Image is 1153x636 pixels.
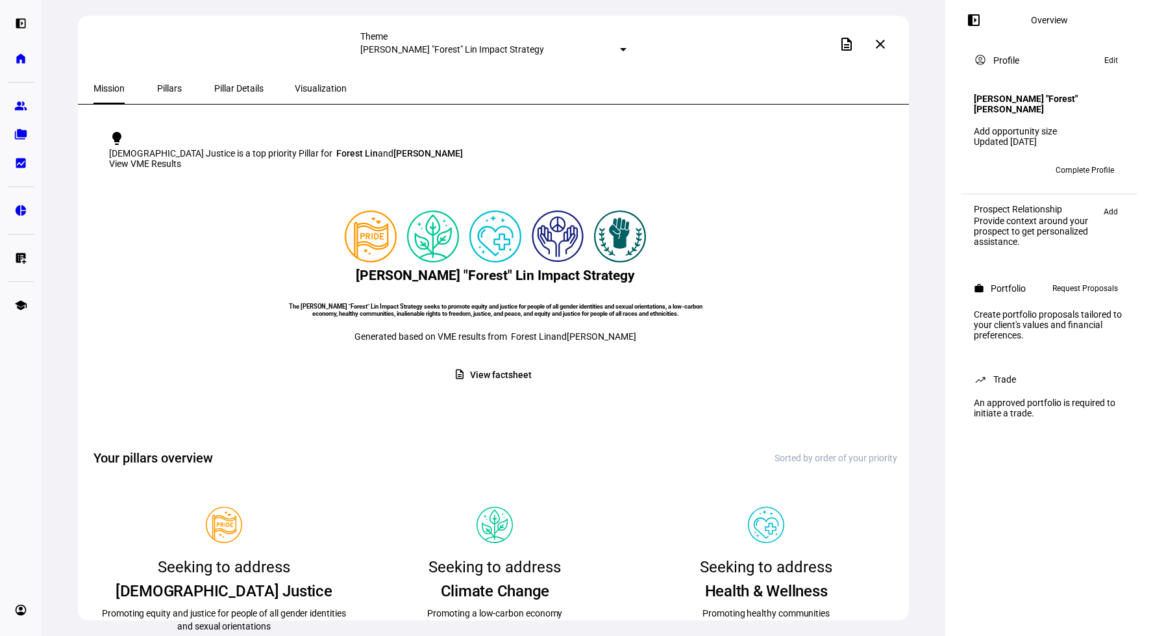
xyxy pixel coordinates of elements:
[393,148,463,159] span: [PERSON_NAME]
[974,126,1057,136] a: Add opportunity size
[157,84,182,93] span: Pillars
[993,374,1016,385] div: Trade
[998,166,1009,175] span: GA
[8,150,34,176] a: bid_landscape
[8,197,34,223] a: pie_chart
[109,148,332,159] span: [DEMOGRAPHIC_DATA] Justice is a top priority Pillar for
[360,44,544,55] mat-select-trigger: [PERSON_NAME] "Forest" Lin Impact Strategy
[966,12,982,28] mat-icon: left_panel_open
[1104,204,1118,220] span: Add
[345,210,397,262] img: lgbtqJustice.colored.svg
[158,553,290,581] div: Seeking to address
[454,368,465,380] mat-icon: description
[974,372,1124,387] eth-panel-overview-card-header: Trade
[532,210,584,262] img: humanRights.colored.svg
[966,304,1132,346] div: Create portfolio proposals tailored to your client's values and financial preferences.
[428,553,561,581] div: Seeking to address
[991,283,1026,294] div: Portfolio
[407,210,459,262] img: climateChange.colored.svg
[1056,160,1114,181] span: Complete Profile
[1052,281,1118,296] span: Request Proposals
[354,331,507,342] span: Generated based on VME results from
[993,55,1019,66] div: Profile
[974,94,1124,114] h4: [PERSON_NAME] "Forest" [PERSON_NAME]
[1097,204,1124,220] button: Add
[93,84,125,93] span: Mission
[206,507,242,543] img: Pillar icon
[14,17,27,30] eth-mat-symbol: left_panel_open
[8,93,34,119] a: group
[567,331,636,342] span: [PERSON_NAME]
[14,128,27,141] eth-mat-symbol: folder_copy
[839,36,854,52] mat-icon: description
[974,216,1097,247] div: Provide context around your prospect to get personalized assistance.
[336,148,463,159] span: and
[594,210,646,262] img: racialJustice.colored.svg
[1046,281,1124,296] button: Request Proposals
[974,204,1097,214] div: Prospect Relationship
[14,204,27,217] eth-mat-symbol: pie_chart
[356,268,635,283] h2: [PERSON_NAME] "Forest" Lin Impact Strategy
[974,136,1124,147] div: Updated [DATE]
[14,157,27,170] eth-mat-symbol: bid_landscape
[702,607,830,633] div: Promoting healthy communities
[978,166,990,175] span: MT
[14,604,27,617] eth-mat-symbol: account_circle
[700,553,832,581] div: Seeking to address
[109,131,125,146] mat-icon: lightbulb
[511,331,551,342] span: Forest Lin
[511,331,636,342] span: and
[443,363,547,388] button: View factsheet
[1104,53,1118,68] span: Edit
[295,84,347,93] span: Visualization
[705,581,828,602] div: Health & Wellness
[1045,160,1124,181] button: Complete Profile
[441,581,550,602] div: Climate Change
[214,84,264,93] span: Pillar Details
[284,303,706,317] h6: The [PERSON_NAME] "Forest" Lin Impact Strategy seeks to promote equity and justice for people of ...
[974,53,987,66] mat-icon: account_circle
[1098,53,1124,68] button: Edit
[109,159,882,169] div: View VME Results
[14,52,27,65] eth-mat-symbol: home
[360,31,626,42] div: Theme
[8,45,34,71] a: home
[1031,15,1068,25] div: Overview
[477,507,513,543] img: Pillar icon
[974,53,1124,68] eth-panel-overview-card-header: Profile
[14,99,27,112] eth-mat-symbol: group
[93,607,354,633] div: Promoting equity and justice for people of all gender identities and sexual orientations
[116,581,332,602] div: [DEMOGRAPHIC_DATA] Justice
[470,363,531,388] span: View factsheet
[93,449,213,467] h2: Your pillars overview
[469,210,521,262] img: healthWellness.colored.svg
[974,373,987,386] mat-icon: trending_up
[748,507,784,543] img: Pillar icon
[14,299,27,312] eth-mat-symbol: school
[873,36,888,52] mat-icon: close
[974,281,1124,296] eth-panel-overview-card-header: Portfolio
[974,283,984,294] mat-icon: work
[966,392,1132,424] div: An approved portfolio is required to initiate a trade.
[775,453,897,463] div: Sorted by order of your priority
[427,607,562,633] div: Promoting a low-carbon economy
[14,251,27,264] eth-mat-symbol: list_alt_add
[336,148,378,159] span: Forest Lin
[8,121,34,147] a: folder_copy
